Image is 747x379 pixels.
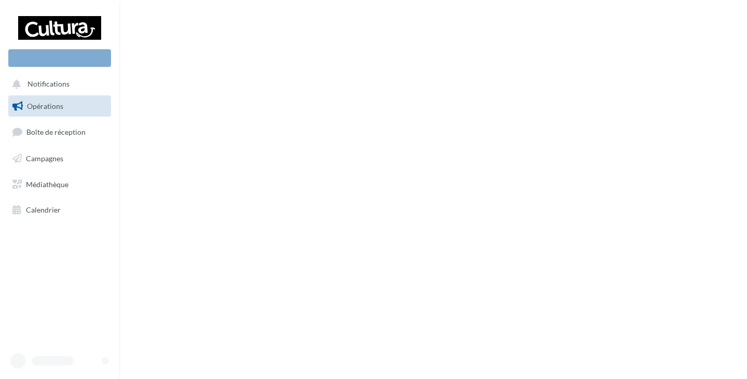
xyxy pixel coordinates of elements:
[6,95,113,117] a: Opérations
[27,102,63,110] span: Opérations
[6,174,113,195] a: Médiathèque
[26,154,63,163] span: Campagnes
[6,199,113,221] a: Calendrier
[26,179,68,188] span: Médiathèque
[6,148,113,170] a: Campagnes
[8,49,111,67] div: Nouvelle campagne
[26,205,61,214] span: Calendrier
[27,80,70,89] span: Notifications
[26,128,86,136] span: Boîte de réception
[6,121,113,143] a: Boîte de réception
